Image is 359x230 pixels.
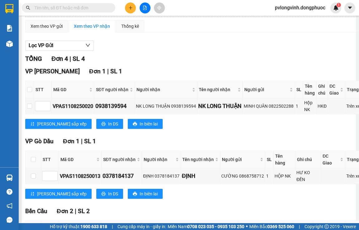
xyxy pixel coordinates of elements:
img: logo-vxr [5,4,13,13]
div: Hộp NK [304,99,315,113]
button: sort-ascending[PERSON_NAME] sắp xếp [25,119,92,129]
span: Đơn 4 [51,55,68,62]
span: [PERSON_NAME] sắp xếp [37,190,87,197]
strong: 1900 633 818 [80,224,107,229]
th: STT [41,151,59,168]
span: sort-ascending [30,122,35,127]
span: | [112,223,113,230]
span: printer [133,122,137,127]
th: Tên hàng [274,151,295,168]
span: In biên lai [140,120,158,127]
td: VPAS1108250013 [59,168,102,184]
strong: 0369 525 060 [267,224,294,229]
button: caret-down [344,2,355,13]
span: Mã GD [53,86,88,93]
div: ĐỊNH [182,172,219,180]
span: Đơn 1 [63,138,79,145]
span: Tên người nhận [199,86,236,93]
span: sort-ascending [30,192,35,197]
span: Người gửi [244,86,288,93]
img: warehouse-icon [6,41,13,47]
span: up [52,172,56,176]
span: 1 [337,3,340,7]
button: Lọc VP Gửi [25,41,94,51]
span: | [299,223,300,230]
span: Tên người nhận [182,156,214,163]
div: HỘP NK [275,173,294,179]
button: plus [125,2,136,13]
span: In DS [108,120,118,127]
div: CƯỜNG 0868758712 [221,173,264,179]
span: In biên lai [140,190,158,197]
span: question-circle [7,189,12,195]
span: VP Gò Dầu [25,138,54,145]
span: | [81,138,83,145]
td: NK LONG THUẬN [197,98,243,114]
span: pvlongvinh.dongphuoc [270,4,330,12]
div: 1 [266,173,272,179]
span: printer [101,192,106,197]
span: ⚪️ [246,225,248,228]
span: Cung cấp máy in - giấy in: [117,223,166,230]
td: VPAS1108250020 [52,98,94,114]
button: printerIn DS [96,119,123,129]
button: printerIn DS [96,189,123,199]
div: Xem theo VP nhận [74,23,110,30]
button: aim [154,2,165,13]
span: printer [101,122,106,127]
th: Ghi chú [317,81,328,98]
span: Miền Nam [168,223,244,230]
div: HKĐ [318,103,327,110]
button: file-add [140,2,151,13]
div: VPAS1108250020 [53,102,93,110]
div: 0378184137 [103,172,141,180]
div: Thống kê [121,23,139,30]
span: file-add [143,6,147,10]
td: ĐỊNH [181,168,220,184]
span: TỔNG [25,55,42,62]
th: STT [34,81,52,98]
td: 0938139594 [94,98,135,114]
span: SĐT người nhận [103,156,136,163]
span: [PERSON_NAME] sắp xếp [37,120,87,127]
th: SL [295,81,303,98]
span: Người nhận [136,86,191,93]
img: warehouse-icon [6,174,13,181]
div: NK LONG THUẬN [198,102,242,110]
span: ĐC Giao [323,153,339,166]
span: Hỗ trợ kỹ thuật: [50,223,107,230]
span: down [52,177,56,180]
span: search [26,6,30,10]
span: SL 1 [84,138,96,145]
div: 1 [296,103,302,110]
span: | [75,208,76,215]
span: SĐT người nhận [96,86,128,93]
td: 0378184137 [102,168,142,184]
div: MINH QUÂN 0822502288 [244,103,294,110]
span: SL 4 [73,55,85,62]
span: down [85,43,90,48]
span: aim [157,6,161,10]
span: VP [PERSON_NAME] [25,68,80,75]
span: SL 1 [110,68,122,75]
span: down [45,107,49,110]
span: Đơn 1 [89,68,106,75]
span: Đơn 2 [57,208,73,215]
span: caret-down [347,5,353,11]
span: | [107,68,109,75]
span: message [7,217,12,223]
th: Tên hàng [303,81,317,98]
span: plus [128,6,133,10]
span: Decrease Value [50,176,57,181]
button: printerIn biên lai [128,119,163,129]
span: Người gửi [222,156,259,163]
span: ĐC Giao [329,83,339,96]
button: printerIn biên lai [128,189,163,199]
span: In DS [108,190,118,197]
button: sort-ascending[PERSON_NAME] sắp xếp [25,189,92,199]
span: Người nhận [144,156,174,163]
span: Decrease Value [43,106,50,111]
span: | [69,55,71,62]
span: copyright [324,224,329,229]
input: Tìm tên, số ĐT hoặc mã đơn [34,4,108,11]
